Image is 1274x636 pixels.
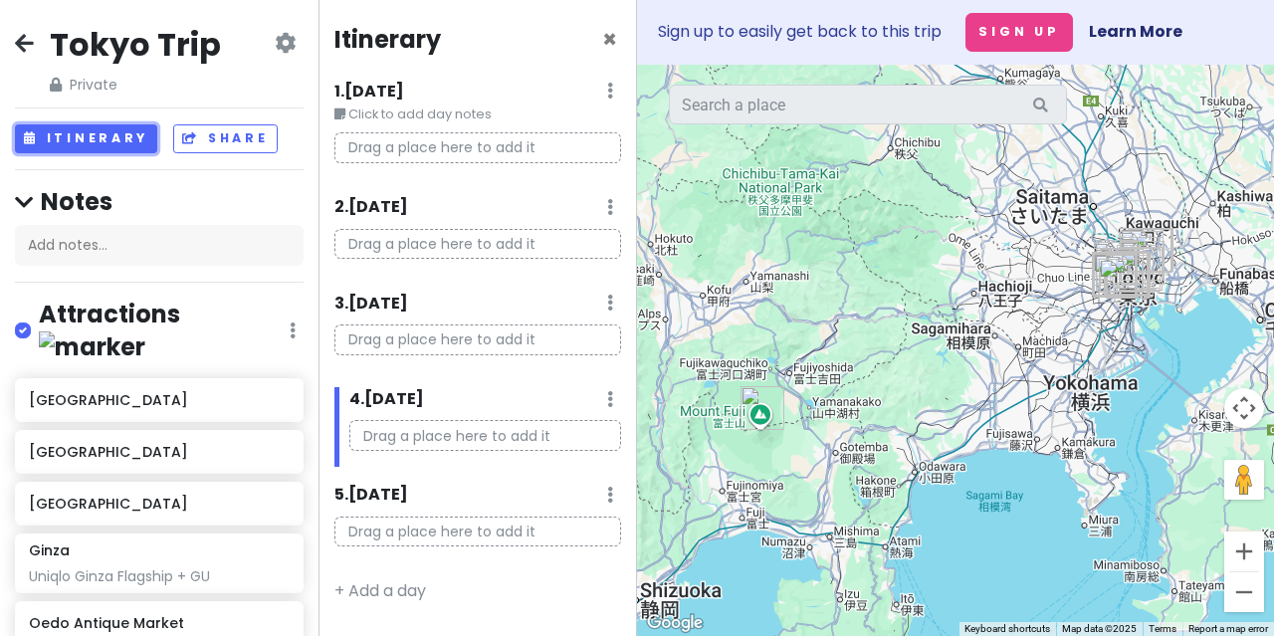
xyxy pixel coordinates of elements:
[1089,20,1182,43] a: Learn More
[29,495,289,513] h6: [GEOGRAPHIC_DATA]
[1224,388,1264,428] button: Map camera controls
[602,28,617,52] button: Close
[349,389,424,410] h6: 4 . [DATE]
[1224,531,1264,571] button: Zoom in
[50,24,221,66] h2: Tokyo Trip
[1093,253,1137,297] div: Shibuya Scramble Crossing
[1094,248,1138,292] div: Takeshita Street
[1096,240,1140,284] div: Gyoza no Fukuho
[1099,259,1143,303] div: Yasubei of Ebisu
[334,229,621,260] p: Drag a place here to add it
[349,420,621,451] p: Drag a place here to add it
[334,24,441,55] h4: Itinerary
[1117,245,1161,289] div: Oedo Antique Market
[334,132,621,163] p: Drag a place here to add it
[29,567,289,585] div: Uniqlo Ginza Flagship + GU
[1149,623,1176,634] a: Terms (opens in new tab)
[1129,229,1172,273] div: Kuroge Wagyu Ichinoya Asakusa
[15,124,157,153] button: Itinerary
[1106,255,1150,299] div: Azabujuban
[1094,254,1138,298] div: Ginza Steak Shibuya
[15,186,304,217] h4: Notes
[334,485,408,506] h6: 5 . [DATE]
[1120,228,1164,272] div: Ueno Park
[1062,623,1137,634] span: Map data ©2025
[29,541,70,559] h6: Ginza
[1120,231,1164,275] div: Tonkatsu Yamabe
[334,579,426,602] a: + Add a day
[334,294,408,315] h6: 3 . [DATE]
[50,74,221,96] span: Private
[1224,572,1264,612] button: Zoom out
[642,610,708,636] img: Google
[1120,237,1164,281] div: 柴田第一ビル
[39,331,145,362] img: marker
[1092,252,1136,296] div: Katsudon-ya Zuicho
[334,197,408,218] h6: 2 . [DATE]
[15,225,304,267] div: Add notes...
[1121,241,1165,285] div: Nihonbashi Tonkatsu Hajime
[602,23,617,56] span: Close itinerary
[29,443,289,461] h6: [GEOGRAPHIC_DATA]
[669,85,1067,124] input: Search a place
[1188,623,1268,634] a: Report a map error
[965,13,1073,52] button: Sign Up
[741,386,784,430] div: Mount Fuji
[29,614,289,632] h6: Oedo Antique Market
[334,324,621,355] p: Drag a place here to add it
[1094,242,1138,286] div: WAGYU YAKINIKU NIKUTARASHI
[1224,460,1264,500] button: Drag Pegman onto the map to open Street View
[29,391,289,409] h6: [GEOGRAPHIC_DATA]
[334,517,621,547] p: Drag a place here to add it
[334,105,621,124] small: Click to add day notes
[39,299,290,362] h4: Attractions
[173,124,277,153] button: Share
[964,622,1050,636] button: Keyboard shortcuts
[1100,249,1144,293] div: Esperanto KOKORO Minamiaoyama Studio
[642,610,708,636] a: Open this area in Google Maps (opens a new window)
[334,82,404,103] h6: 1 . [DATE]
